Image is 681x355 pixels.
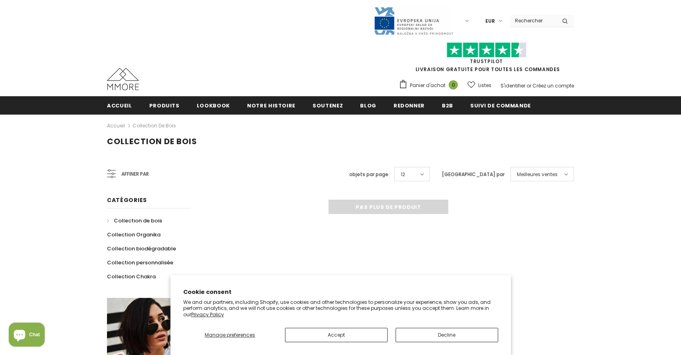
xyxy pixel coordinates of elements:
[396,328,498,342] button: Decline
[394,102,425,109] span: Redonner
[107,259,173,266] span: Collection personnalisée
[107,256,173,270] a: Collection personnalisée
[501,82,525,89] a: S'identifier
[399,79,462,91] a: Panier d'achat 0
[107,121,125,131] a: Accueil
[191,311,224,318] a: Privacy Policy
[313,102,343,109] span: soutenez
[478,81,491,89] span: Listes
[527,82,531,89] span: or
[205,331,255,338] span: Manage preferences
[247,96,295,114] a: Notre histoire
[349,171,388,178] label: objets par page
[107,196,147,204] span: Catégories
[399,46,574,73] span: LIVRAISON GRATUITE POUR TOUTES LES COMMANDES
[517,171,558,178] span: Meilleures ventes
[107,231,160,238] span: Collection Organika
[360,96,376,114] a: Blog
[313,96,343,114] a: soutenez
[467,78,491,92] a: Listes
[470,96,531,114] a: Suivi de commande
[247,102,295,109] span: Notre histoire
[401,171,405,178] span: 12
[183,288,498,296] h2: Cookie consent
[183,328,277,342] button: Manage preferences
[470,102,531,109] span: Suivi de commande
[374,17,453,24] a: Javni Razpis
[107,245,176,252] span: Collection biodégradable
[107,136,197,147] span: Collection de bois
[107,228,160,242] a: Collection Organika
[374,6,453,36] img: Javni Razpis
[133,122,176,129] a: Collection de bois
[447,42,527,58] img: Faites confiance aux étoiles pilotes
[107,214,162,228] a: Collection de bois
[285,328,388,342] button: Accept
[107,68,139,90] img: Cas MMORE
[114,217,162,224] span: Collection de bois
[107,102,132,109] span: Accueil
[107,242,176,256] a: Collection biodégradable
[121,170,149,178] span: Affiner par
[485,17,495,25] span: EUR
[442,96,453,114] a: B2B
[510,15,556,26] input: Search Site
[107,273,156,280] span: Collection Chakra
[183,299,498,318] p: We and our partners, including Shopify, use cookies and other technologies to personalize your ex...
[533,82,574,89] a: Créez un compte
[107,96,132,114] a: Accueil
[442,102,453,109] span: B2B
[6,323,47,349] inbox-online-store-chat: Shopify online store chat
[197,102,230,109] span: Lookbook
[410,81,445,89] span: Panier d'achat
[149,96,180,114] a: Produits
[360,102,376,109] span: Blog
[470,58,503,65] a: TrustPilot
[107,270,156,284] a: Collection Chakra
[449,80,458,89] span: 0
[149,102,180,109] span: Produits
[394,96,425,114] a: Redonner
[197,96,230,114] a: Lookbook
[442,171,505,178] label: [GEOGRAPHIC_DATA] par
